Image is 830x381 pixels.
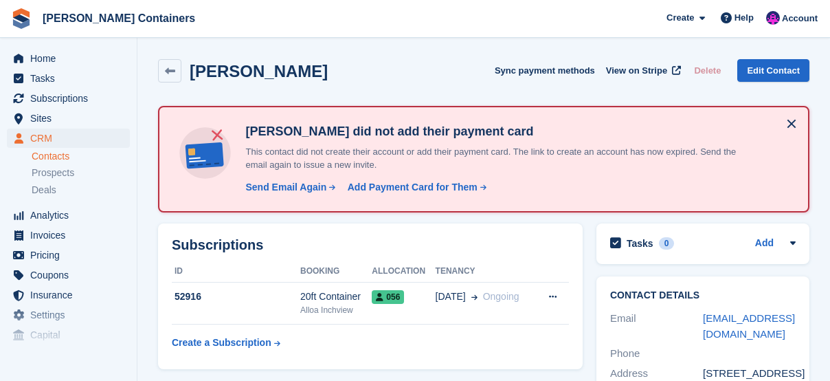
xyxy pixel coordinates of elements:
a: menu [7,69,130,88]
a: Add Payment Card for Them [342,180,488,195]
span: Invoices [30,226,113,245]
a: menu [7,129,130,148]
h2: Tasks [627,237,653,250]
span: Settings [30,305,113,325]
div: Email [610,311,703,342]
div: Phone [610,346,703,362]
div: Add Payment Card for Them [348,180,478,195]
a: menu [7,246,130,265]
a: menu [7,109,130,128]
p: This contact did not create their account or add their payment card. The link to create an accoun... [240,145,755,172]
button: Delete [688,59,726,82]
span: Sites [30,109,113,128]
a: Create a Subscription [172,330,280,356]
a: menu [7,265,130,285]
a: menu [7,226,130,245]
th: Tenancy [436,261,535,283]
a: menu [7,49,130,68]
div: Alloa Inchview [300,304,372,316]
span: Home [30,49,113,68]
span: Tasks [30,69,113,88]
h2: Contact Details [610,290,796,301]
span: Subscriptions [30,89,113,108]
h2: [PERSON_NAME] [190,62,328,80]
span: Prospects [32,166,74,179]
a: Add [755,236,774,252]
th: Allocation [372,261,435,283]
span: CRM [30,129,113,148]
a: menu [7,206,130,225]
th: Booking [300,261,372,283]
a: Contacts [32,150,130,163]
a: Edit Contact [737,59,809,82]
span: Create [666,11,694,25]
img: no-card-linked-e7822e413c904bf8b177c4d89f31251c4716f9871600ec3ca5bfc59e148c83f4.svg [176,124,234,182]
a: Deals [32,183,130,197]
a: Prospects [32,166,130,180]
a: menu [7,325,130,345]
span: Coupons [30,265,113,285]
div: Send Email Again [245,180,326,195]
a: [EMAIL_ADDRESS][DOMAIN_NAME] [703,312,795,340]
div: 0 [659,237,675,250]
span: Insurance [30,285,113,305]
span: Deals [32,184,56,197]
a: [PERSON_NAME] Containers [37,7,201,30]
a: menu [7,305,130,325]
h4: [PERSON_NAME] did not add their payment card [240,124,755,140]
span: View on Stripe [606,64,667,78]
button: Sync payment methods [495,59,595,82]
span: Help [734,11,754,25]
img: Claire Wilson [766,11,780,25]
div: Create a Subscription [172,336,271,350]
span: Capital [30,325,113,345]
a: menu [7,89,130,108]
span: Account [782,12,818,25]
img: stora-icon-8386f47178a22dfd0bd8f6a31ec36ba5ce8667c1dd55bd0f319d3a0aa187defe.svg [11,8,32,29]
div: 20ft Container [300,290,372,304]
span: 056 [372,290,404,304]
a: menu [7,285,130,305]
span: Pricing [30,246,113,265]
span: Ongoing [483,291,519,302]
span: Analytics [30,206,113,225]
h2: Subscriptions [172,237,569,253]
a: View on Stripe [601,59,684,82]
span: [DATE] [436,290,466,304]
div: 52916 [172,290,300,304]
th: ID [172,261,300,283]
